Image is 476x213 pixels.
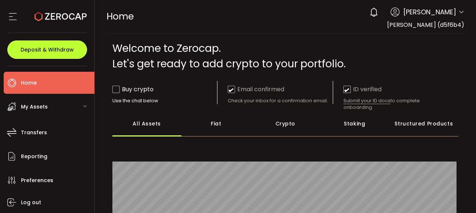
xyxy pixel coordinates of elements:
[228,85,284,94] div: Email confirmed
[21,102,48,112] span: My Assets
[403,7,456,17] span: [PERSON_NAME]
[112,97,217,104] div: Use the chat below
[389,111,459,136] div: Structured Products
[228,97,333,104] div: Check your inbox for a confirmation email.
[343,97,390,104] span: Submit your ID docs
[21,47,74,52] span: Deposit & Withdraw
[343,85,382,94] div: ID verified
[112,41,459,72] div: Welcome to Zerocap. Let's get ready to add crypto to your portfolio.
[387,21,464,29] span: [PERSON_NAME] (d5f6b4)
[320,111,389,136] div: Staking
[112,111,182,136] div: All Assets
[21,127,47,138] span: Transfers
[390,134,476,213] iframe: Chat Widget
[112,85,154,94] div: Buy crypto
[107,10,134,23] span: Home
[251,111,320,136] div: Crypto
[343,97,448,111] div: to complete onboarding.
[7,40,87,59] button: Deposit & Withdraw
[21,175,53,186] span: Preferences
[21,151,47,162] span: Reporting
[181,111,251,136] div: Fiat
[21,197,41,208] span: Log out
[21,78,37,88] span: Home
